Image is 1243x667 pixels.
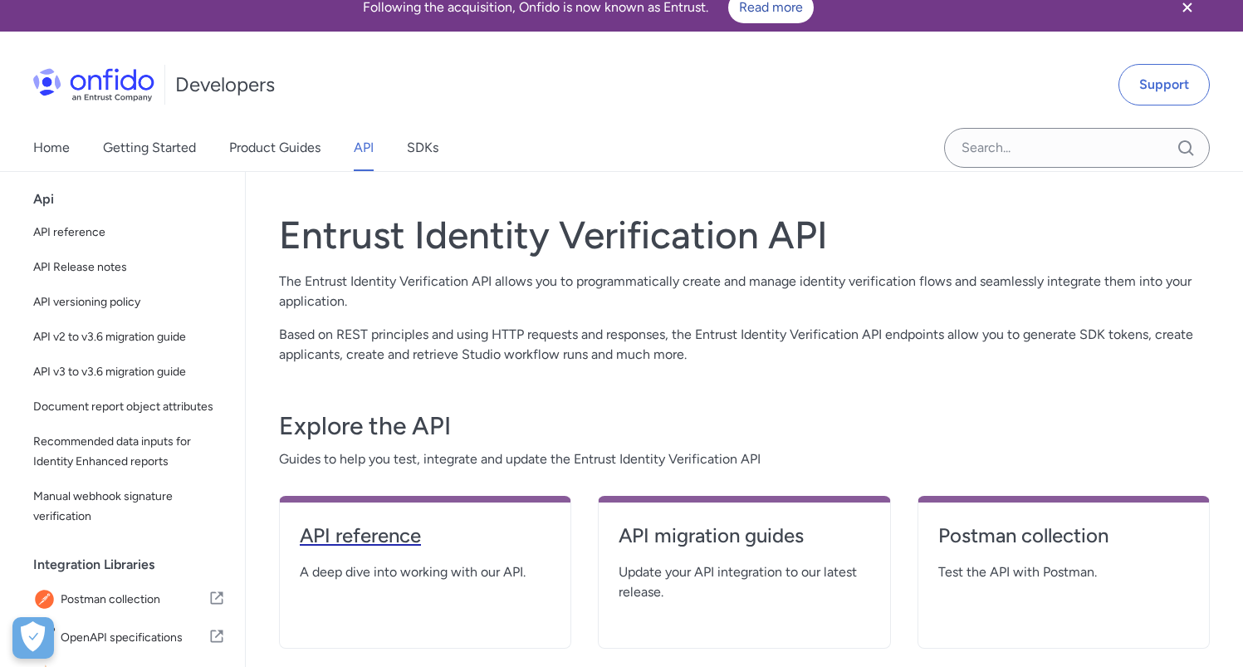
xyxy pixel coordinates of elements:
[27,390,232,424] a: Document report object attributes
[300,522,551,549] h4: API reference
[33,548,238,581] div: Integration Libraries
[27,286,232,319] a: API versioning policy
[33,487,225,527] span: Manual webhook signature verification
[27,581,232,618] a: IconPostman collectionPostman collection
[27,620,232,656] a: IconOpenAPI specificationsOpenAPI specifications
[1118,64,1210,105] a: Support
[61,626,208,650] span: OpenAPI specifications
[33,125,70,171] a: Home
[103,125,196,171] a: Getting Started
[33,397,225,417] span: Document report object attributes
[619,562,869,602] span: Update your API integration to our latest release.
[33,183,238,216] div: Api
[27,321,232,354] a: API v2 to v3.6 migration guide
[33,257,225,277] span: API Release notes
[938,562,1189,582] span: Test the API with Postman.
[279,410,1210,443] h3: Explore the API
[619,522,869,562] a: API migration guides
[354,125,374,171] a: API
[33,362,225,382] span: API v3 to v3.6 migration guide
[407,125,438,171] a: SDKs
[33,292,225,312] span: API versioning policy
[938,522,1189,549] h4: Postman collection
[33,327,225,347] span: API v2 to v3.6 migration guide
[33,223,225,243] span: API reference
[27,216,232,249] a: API reference
[944,128,1210,168] input: Onfido search input field
[938,522,1189,562] a: Postman collection
[27,480,232,533] a: Manual webhook signature verification
[619,522,869,549] h4: API migration guides
[61,588,208,611] span: Postman collection
[279,272,1210,311] p: The Entrust Identity Verification API allows you to programmatically create and manage identity v...
[300,562,551,582] span: A deep dive into working with our API.
[33,588,61,611] img: IconPostman collection
[27,251,232,284] a: API Release notes
[279,212,1210,258] h1: Entrust Identity Verification API
[300,522,551,562] a: API reference
[229,125,321,171] a: Product Guides
[12,617,54,659] div: Preferencias de cookies
[33,68,154,101] img: Onfido Logo
[279,449,1210,469] span: Guides to help you test, integrate and update the Entrust Identity Verification API
[279,325,1210,365] p: Based on REST principles and using HTTP requests and responses, the Entrust Identity Verification...
[33,432,225,472] span: Recommended data inputs for Identity Enhanced reports
[27,425,232,478] a: Recommended data inputs for Identity Enhanced reports
[12,617,54,659] button: Abrir preferencias
[27,356,232,389] a: API v3 to v3.6 migration guide
[175,71,275,98] h1: Developers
